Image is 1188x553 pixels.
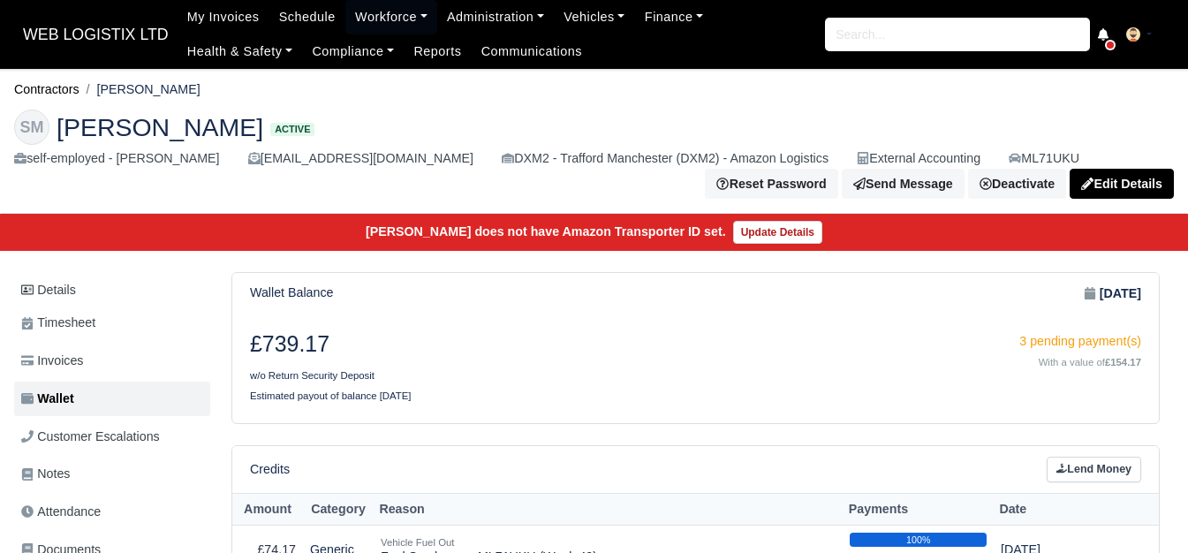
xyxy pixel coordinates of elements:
div: [EMAIL_ADDRESS][DOMAIN_NAME] [248,148,473,169]
a: Timesheet [14,306,210,340]
a: Reports [404,34,471,69]
th: Date [994,493,1109,526]
a: WEB LOGISTIX LTD [14,18,178,52]
h6: Wallet Balance [250,285,333,300]
small: w/o Return Security Deposit [250,370,375,381]
strong: £154.17 [1105,357,1141,367]
a: Contractors [14,82,79,96]
th: Payments [843,493,994,526]
small: Estimated payout of balance [DATE] [250,390,412,401]
span: Timesheet [21,313,95,333]
a: Details [14,274,210,307]
div: 100% [850,533,987,547]
h6: Credits [250,462,290,477]
a: Invoices [14,344,210,378]
a: Attendance [14,495,210,529]
div: External Accounting [857,148,980,169]
a: Update Details [733,221,822,244]
a: Compliance [302,34,404,69]
div: DXM2 - Trafford Manchester (DXM2) - Amazon Logistics [502,148,829,169]
a: Health & Safety [178,34,303,69]
div: SM [14,110,49,145]
input: Search... [825,18,1090,51]
a: Deactivate [968,169,1066,199]
button: Reset Password [705,169,837,199]
iframe: Chat Widget [1100,468,1188,553]
th: Category [303,493,374,526]
span: Invoices [21,351,83,371]
span: Attendance [21,502,101,522]
div: Sean Mulligan [1,95,1187,214]
span: Notes [21,464,70,484]
a: ML71UKU [1009,148,1079,169]
a: Send Message [842,169,965,199]
strong: [DATE] [1100,284,1141,304]
div: 3 pending payment(s) [709,331,1142,352]
span: Active [270,123,314,136]
span: Wallet [21,389,74,409]
span: Customer Escalations [21,427,160,447]
a: Edit Details [1070,169,1174,199]
div: self-employed - [PERSON_NAME] [14,148,220,169]
small: With a value of [1039,357,1141,367]
a: Lend Money [1047,457,1141,482]
span: WEB LOGISTIX LTD [14,17,178,52]
li: [PERSON_NAME] [79,80,201,100]
th: Amount [232,493,303,526]
a: Notes [14,457,210,491]
a: Wallet [14,382,210,416]
small: Vehicle Fuel Out [381,537,454,548]
h3: £739.17 [250,331,683,358]
a: Communications [472,34,593,69]
span: [PERSON_NAME] [57,115,263,140]
th: Reason [374,493,843,526]
a: Customer Escalations [14,420,210,454]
